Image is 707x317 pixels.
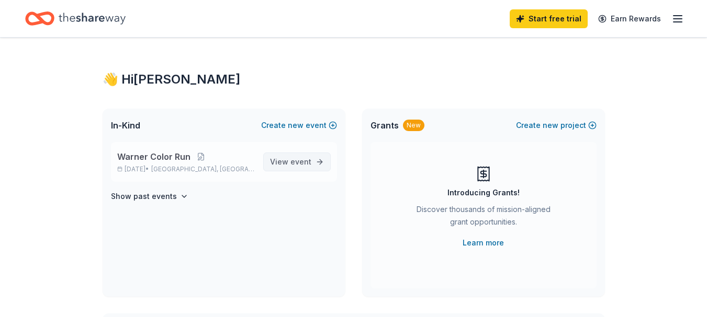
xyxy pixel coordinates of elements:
a: View event [263,152,331,171]
span: [GEOGRAPHIC_DATA], [GEOGRAPHIC_DATA] [151,165,254,173]
div: Introducing Grants! [447,186,520,199]
a: Home [25,6,126,31]
p: [DATE] • [117,165,255,173]
h4: Show past events [111,190,177,203]
div: Discover thousands of mission-aligned grant opportunities. [412,203,555,232]
div: 👋 Hi [PERSON_NAME] [103,71,605,88]
div: New [403,120,424,131]
span: Warner Color Run [117,150,190,163]
span: Grants [371,119,399,132]
span: event [290,157,311,166]
span: View [270,156,311,168]
span: new [543,119,558,132]
a: Start free trial [510,9,588,28]
a: Earn Rewards [592,9,667,28]
button: Createnewevent [261,119,337,132]
button: Createnewproject [516,119,597,132]
span: In-Kind [111,119,140,132]
span: new [288,119,304,132]
a: Learn more [463,237,504,249]
button: Show past events [111,190,188,203]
